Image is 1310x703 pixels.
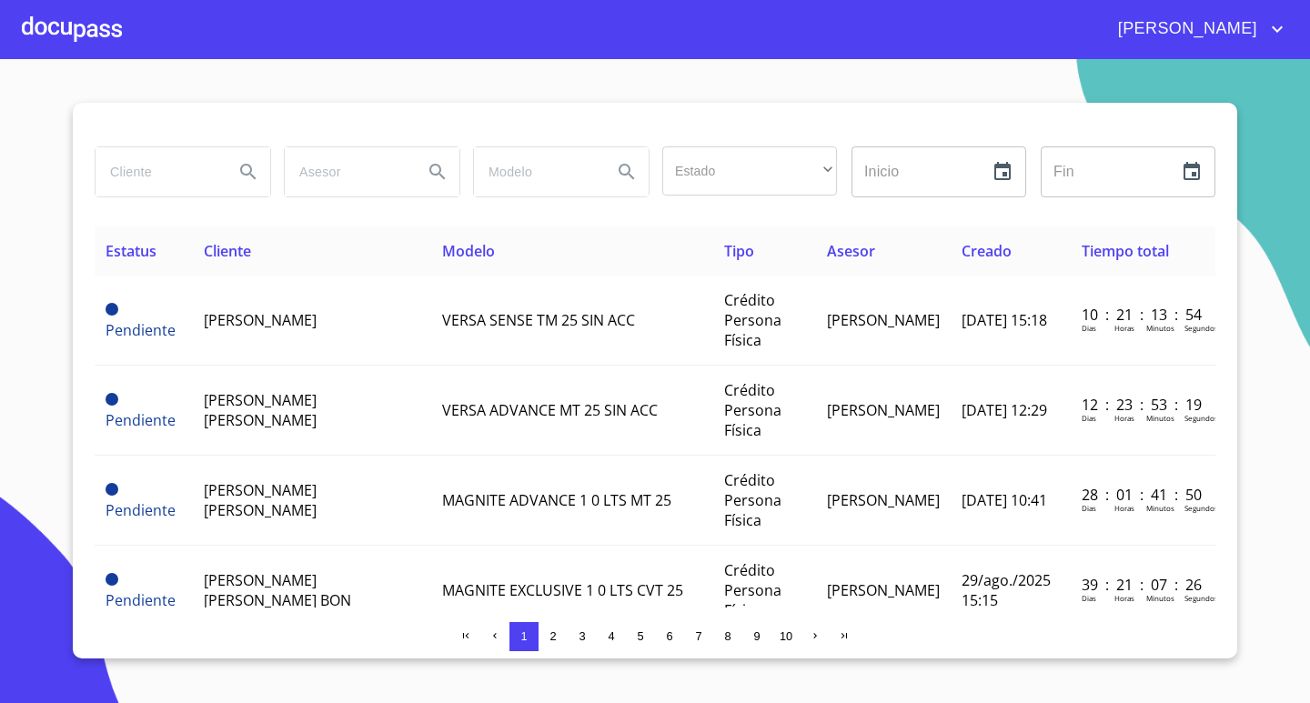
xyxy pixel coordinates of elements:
[724,380,781,440] span: Crédito Persona Física
[106,393,118,406] span: Pendiente
[771,622,801,651] button: 10
[1184,593,1218,603] p: Segundos
[637,629,643,643] span: 5
[1184,503,1218,513] p: Segundos
[442,241,495,261] span: Modelo
[509,622,539,651] button: 1
[662,146,837,196] div: ​
[1082,575,1204,595] p: 39 : 21 : 07 : 26
[724,629,731,643] span: 8
[695,629,701,643] span: 7
[106,320,176,340] span: Pendiente
[1082,241,1169,261] span: Tiempo total
[520,629,527,643] span: 1
[442,580,683,600] span: MAGNITE EXCLUSIVE 1 0 LTS CVT 25
[753,629,760,643] span: 9
[666,629,672,643] span: 6
[442,490,671,510] span: MAGNITE ADVANCE 1 0 LTS MT 25
[742,622,771,651] button: 9
[204,390,317,430] span: [PERSON_NAME] [PERSON_NAME]
[780,629,792,643] span: 10
[1146,503,1174,513] p: Minutos
[539,622,568,651] button: 2
[1184,323,1218,333] p: Segundos
[684,622,713,651] button: 7
[1114,413,1134,423] p: Horas
[106,483,118,496] span: Pendiente
[1184,413,1218,423] p: Segundos
[827,241,875,261] span: Asesor
[1104,15,1288,44] button: account of current user
[285,147,408,196] input: search
[724,241,754,261] span: Tipo
[204,480,317,520] span: [PERSON_NAME] [PERSON_NAME]
[626,622,655,651] button: 5
[1082,395,1204,415] p: 12 : 23 : 53 : 19
[568,622,597,651] button: 3
[1114,323,1134,333] p: Horas
[713,622,742,651] button: 8
[106,500,176,520] span: Pendiente
[227,150,270,194] button: Search
[827,580,940,600] span: [PERSON_NAME]
[1082,305,1204,325] p: 10 : 21 : 13 : 54
[608,629,614,643] span: 4
[204,310,317,330] span: [PERSON_NAME]
[1082,593,1096,603] p: Dias
[442,400,658,420] span: VERSA ADVANCE MT 25 SIN ACC
[962,310,1047,330] span: [DATE] 15:18
[106,410,176,430] span: Pendiente
[579,629,585,643] span: 3
[962,241,1012,261] span: Creado
[204,570,351,610] span: [PERSON_NAME] [PERSON_NAME] BON
[106,590,176,610] span: Pendiente
[1082,503,1096,513] p: Dias
[1114,593,1134,603] p: Horas
[724,470,781,530] span: Crédito Persona Física
[962,570,1051,610] span: 29/ago./2025 15:15
[106,303,118,316] span: Pendiente
[106,573,118,586] span: Pendiente
[1146,593,1174,603] p: Minutos
[204,241,251,261] span: Cliente
[724,290,781,350] span: Crédito Persona Física
[1146,413,1174,423] p: Minutos
[827,310,940,330] span: [PERSON_NAME]
[655,622,684,651] button: 6
[96,147,219,196] input: search
[962,490,1047,510] span: [DATE] 10:41
[1146,323,1174,333] p: Minutos
[1104,15,1266,44] span: [PERSON_NAME]
[106,241,156,261] span: Estatus
[827,490,940,510] span: [PERSON_NAME]
[416,150,459,194] button: Search
[549,629,556,643] span: 2
[474,147,598,196] input: search
[1082,485,1204,505] p: 28 : 01 : 41 : 50
[827,400,940,420] span: [PERSON_NAME]
[1114,503,1134,513] p: Horas
[1082,323,1096,333] p: Dias
[962,400,1047,420] span: [DATE] 12:29
[724,560,781,620] span: Crédito Persona Física
[597,622,626,651] button: 4
[605,150,649,194] button: Search
[442,310,635,330] span: VERSA SENSE TM 25 SIN ACC
[1082,413,1096,423] p: Dias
